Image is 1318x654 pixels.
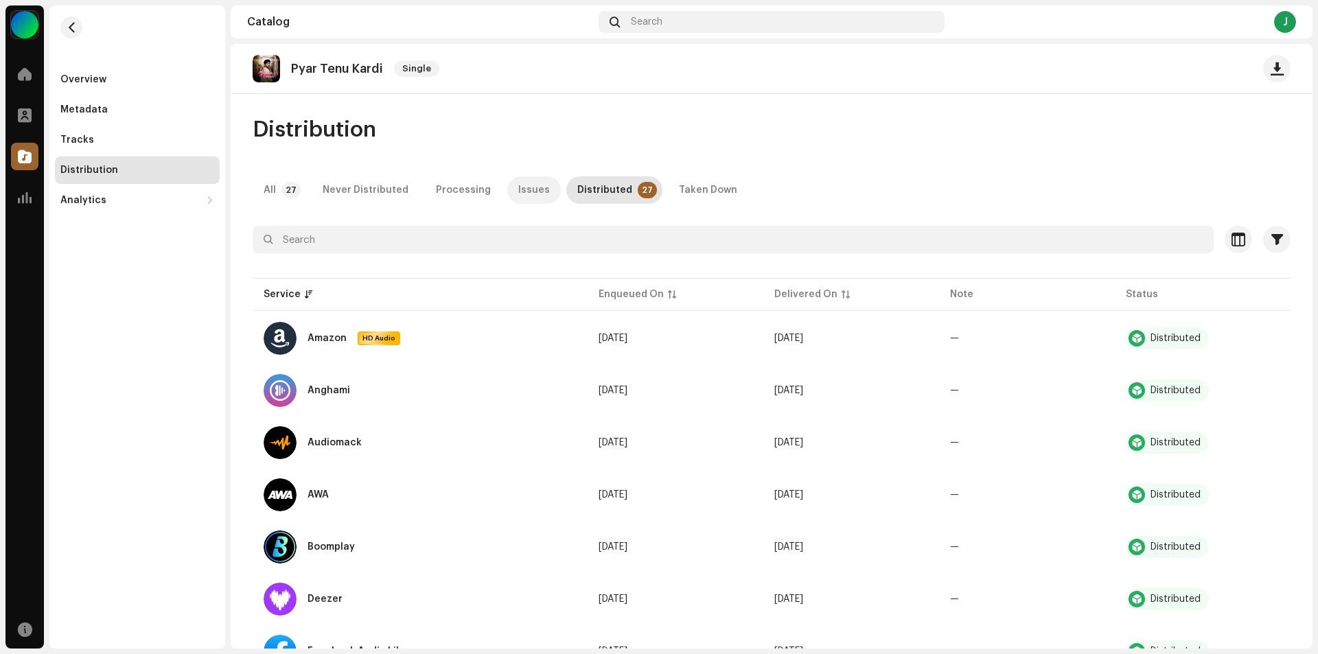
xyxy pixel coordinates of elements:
span: Oct 5, 2025 [774,386,803,395]
p: Pyar Tenu Kardi [291,62,383,76]
div: Boomplay [308,542,355,552]
re-m-nav-item: Metadata [55,96,220,124]
span: Oct 5, 2025 [774,542,803,552]
span: Oct 5, 2025 [774,334,803,343]
span: Oct 5, 2025 [599,386,627,395]
span: Oct 5, 2025 [599,438,627,447]
re-a-table-badge: — [950,386,959,395]
div: Distributed [577,176,632,204]
span: Oct 5, 2025 [774,490,803,500]
div: Distribution [60,165,118,176]
div: Distributed [1151,334,1201,343]
re-m-nav-item: Overview [55,66,220,93]
div: Catalog [247,16,593,27]
div: All [264,176,276,204]
div: Taken Down [679,176,737,204]
re-a-table-badge: — [950,334,959,343]
span: HD Audio [359,334,399,343]
div: Distributed [1151,490,1201,500]
re-a-table-badge: — [950,542,959,552]
div: Tracks [60,135,94,145]
img: 0a53b1db-5b62-44ca-ae21-446ab817fc6c [253,55,280,82]
p-badge: 27 [281,182,301,198]
re-a-table-badge: — [950,438,959,447]
div: Audiomack [308,438,362,447]
div: Delivered On [774,288,837,301]
re-m-nav-item: Tracks [55,126,220,154]
span: Oct 5, 2025 [599,490,627,500]
div: Never Distributed [323,176,408,204]
div: Anghami [308,386,350,395]
div: Amazon [308,334,347,343]
span: Oct 5, 2025 [599,334,627,343]
re-a-table-badge: — [950,594,959,604]
span: Oct 5, 2025 [774,594,803,604]
div: Enqueued On [599,288,664,301]
div: Processing [436,176,491,204]
div: Distributed [1151,386,1201,395]
div: Distributed [1151,542,1201,552]
re-m-nav-item: Distribution [55,156,220,184]
re-m-nav-dropdown: Analytics [55,187,220,214]
div: Deezer [308,594,343,604]
div: J [1274,11,1296,33]
div: Overview [60,74,106,85]
input: Search [253,226,1214,253]
div: Issues [518,176,550,204]
span: Oct 5, 2025 [599,594,627,604]
div: Distributed [1151,438,1201,447]
p-badge: 27 [638,182,657,198]
div: AWA [308,490,329,500]
div: Service [264,288,301,301]
re-a-table-badge: — [950,490,959,500]
span: Single [394,60,439,77]
div: Metadata [60,104,108,115]
span: Search [631,16,662,27]
span: Distribution [253,116,376,143]
span: Oct 5, 2025 [774,438,803,447]
div: Analytics [60,195,106,206]
span: Oct 5, 2025 [599,542,627,552]
div: Distributed [1151,594,1201,604]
